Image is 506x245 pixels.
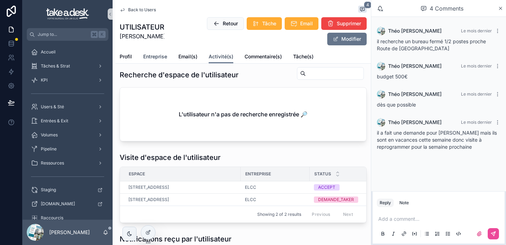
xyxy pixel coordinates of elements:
[461,63,492,69] span: Le mois dernier
[461,91,492,97] span: Le mois dernier
[364,1,372,8] span: 4
[358,6,367,14] button: 4
[27,212,108,224] a: Raccourcis
[23,41,113,220] div: scrollable content
[27,157,108,169] a: Ressources
[120,53,132,60] span: Profil
[41,118,68,124] span: Entrées & Exit
[41,160,64,166] span: Ressources
[38,32,88,37] span: Jump to...
[318,196,354,203] div: DEMANDE_TAKER
[129,171,145,177] span: Espace
[143,53,167,60] span: Entreprise
[314,171,331,177] span: Status
[461,120,492,125] span: Le mois dernier
[27,115,108,127] a: Entrées & Exit
[120,234,232,244] h1: Notifications reçu par l'utilisateur
[41,104,64,110] span: Users & Sté
[41,187,56,193] span: Staging
[223,20,238,27] span: Retour
[293,53,314,60] span: Tâche(s)
[399,200,409,206] div: Note
[388,91,442,98] span: Théo [PERSON_NAME]
[257,212,301,217] span: Showing 2 of 2 results
[388,63,442,70] span: Théo [PERSON_NAME]
[209,50,233,64] a: Activité(s)
[321,17,367,30] button: Supprimer
[99,32,105,37] span: K
[318,184,335,191] div: ACCEPT
[245,53,282,60] span: Commentaire(s)
[314,184,369,191] a: ACCEPT
[293,50,314,64] a: Tâche(s)
[179,110,308,118] h2: L'utilisateur n'a pas de recherche enregistrée 🔎
[120,70,239,80] h1: Recherche d'espace de l'utilisateur
[120,50,132,64] a: Profil
[377,102,416,108] span: dès que possible
[327,33,367,45] button: Modifier
[262,20,276,27] span: Tâche
[377,73,407,79] span: budget 500€
[41,49,56,55] span: Accueil
[46,8,89,20] img: App logo
[247,17,282,30] button: Tâche
[245,185,305,190] a: ELCC
[300,20,313,27] span: Email
[27,60,108,72] a: Tâches & Strat
[207,17,244,30] button: Retour
[178,50,197,64] a: Email(s)
[41,215,63,221] span: Raccourcis
[245,197,305,202] a: ELCC
[120,153,221,162] h1: Visite d'espace de l'utilisateur
[41,63,70,69] span: Tâches & Strat
[377,199,394,207] button: Reply
[245,185,256,190] a: ELCC
[128,7,156,13] span: Back to Users
[245,197,256,202] a: ELCC
[388,27,442,34] span: Théo [PERSON_NAME]
[377,130,497,150] span: il a fait une demande pour [PERSON_NAME] mais ils sont en vacances cette semaine donc visite à re...
[128,197,169,202] a: [STREET_ADDRESS]
[41,201,75,207] span: [DOMAIN_NAME]
[388,119,442,126] span: Théo [PERSON_NAME]
[27,183,108,196] a: Staging
[27,198,108,210] a: [DOMAIN_NAME]
[120,32,164,40] span: [PERSON_NAME]
[461,28,492,33] span: Le mois dernier
[245,171,271,177] span: Entreprise
[120,22,164,32] h1: UTILISATEUR
[41,146,57,152] span: Pipeline
[178,53,197,60] span: Email(s)
[27,143,108,155] a: Pipeline
[128,197,236,202] a: [STREET_ADDRESS]
[27,101,108,113] a: Users & Sté
[143,50,167,64] a: Entreprise
[397,199,412,207] button: Note
[430,4,463,13] span: 4 Comments
[314,196,369,203] a: DEMANDE_TAKER
[128,185,236,190] a: [STREET_ADDRESS]
[245,50,282,64] a: Commentaire(s)
[27,46,108,58] a: Accueil
[377,38,486,51] span: il recherche un bureau fermé 1/2 postes proche Route de [GEOGRAPHIC_DATA]
[209,53,233,60] span: Activité(s)
[337,20,361,27] span: Supprimer
[41,132,58,138] span: Volumes
[285,17,318,30] button: Email
[120,7,156,13] a: Back to Users
[27,74,108,86] a: KPI
[27,28,108,41] button: Jump to...K
[27,129,108,141] a: Volumes
[49,229,90,236] p: [PERSON_NAME]
[41,77,48,83] span: KPI
[128,185,169,190] a: [STREET_ADDRESS]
